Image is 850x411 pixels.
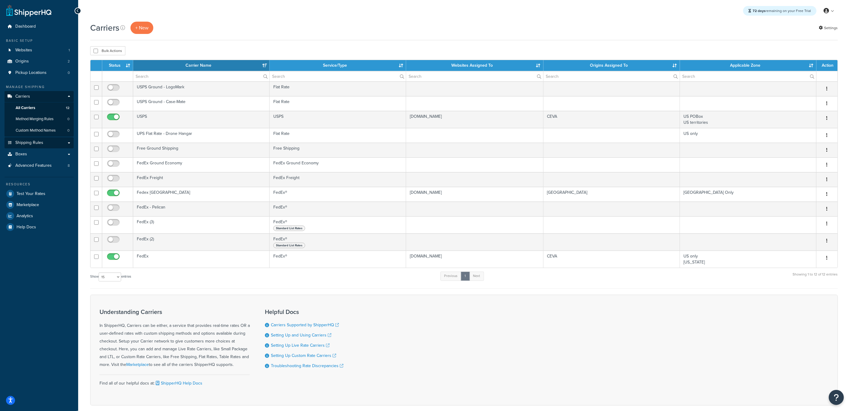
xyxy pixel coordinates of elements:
[5,114,74,125] a: Method Merging Rules 0
[133,216,270,233] td: FedEx (3)
[16,128,56,133] span: Custom Method Names
[461,272,470,281] a: 1
[100,309,250,315] h3: Understanding Carriers
[5,125,74,136] a: Custom Method Names 0
[544,251,680,268] td: CEVA
[133,60,270,71] th: Carrier Name: activate to sort column ascending
[5,45,74,56] li: Websites
[469,272,484,281] a: Next
[6,5,51,17] a: ShipperHQ Home
[133,172,270,187] td: FedEx Freight
[133,251,270,268] td: FedEx
[15,59,29,64] span: Origins
[406,251,544,268] td: [DOMAIN_NAME]
[100,309,250,369] div: In ShipperHQ, Carriers can be either, a service that provides real-time rates OR a user-defined r...
[270,202,406,216] td: FedEx®
[829,390,844,405] button: Open Resource Center
[270,111,406,128] td: USPS
[270,251,406,268] td: FedEx®
[406,187,544,202] td: [DOMAIN_NAME]
[17,191,45,196] span: Test Your Rates
[90,22,119,34] h1: Carriers
[270,81,406,96] td: Flat Rate
[15,94,30,99] span: Carriers
[270,96,406,111] td: Flat Rate
[680,71,816,81] input: Search
[440,272,462,281] a: Previous
[90,46,125,55] button: Bulk Actions
[5,160,74,171] a: Advanced Features 8
[406,111,544,128] td: [DOMAIN_NAME]
[5,149,74,160] a: Boxes
[680,111,817,128] td: US POBox US territories
[133,233,270,251] td: FedEx (2)
[5,56,74,67] li: Origins
[819,24,838,32] a: Settings
[270,128,406,143] td: Flat Rate
[130,22,153,34] button: + New
[5,102,74,114] a: All Carriers 12
[5,137,74,148] a: Shipping Rules
[544,71,680,81] input: Search
[270,187,406,202] td: FedEx®
[5,91,74,137] li: Carriers
[680,251,817,268] td: US only [US_STATE]
[271,342,330,349] a: Setting Up Live Rate Carriers
[133,143,270,157] td: Free Ground Shipping
[5,67,74,78] a: Pickup Locations 0
[680,128,817,143] td: US only
[68,70,70,75] span: 0
[5,199,74,210] a: Marketplace
[5,38,74,43] div: Basic Setup
[17,225,36,230] span: Help Docs
[5,188,74,199] li: Test Your Rates
[133,157,270,172] td: FedEx Ground Economy
[5,182,74,187] div: Resources
[68,59,70,64] span: 2
[15,70,47,75] span: Pickup Locations
[406,71,543,81] input: Search
[5,67,74,78] li: Pickup Locations
[15,48,32,53] span: Websites
[67,117,69,122] span: 0
[100,375,250,387] div: Find all of our helpful docs at:
[270,172,406,187] td: FedEx Freight
[273,226,305,231] span: Standard List Rates
[680,60,817,71] th: Applicable Zone: activate to sort column ascending
[5,91,74,102] a: Carriers
[270,157,406,172] td: FedEx Ground Economy
[68,163,70,168] span: 8
[5,56,74,67] a: Origins 2
[67,128,69,133] span: 0
[15,24,36,29] span: Dashboard
[5,21,74,32] li: Dashboard
[17,214,33,219] span: Analytics
[793,271,838,284] div: Showing 1 to 12 of 12 entries
[5,84,74,90] div: Manage Shipping
[544,60,680,71] th: Origins Assigned To: activate to sort column ascending
[133,71,269,81] input: Search
[5,160,74,171] li: Advanced Features
[270,216,406,233] td: FedEx®
[5,222,74,233] a: Help Docs
[271,363,343,369] a: Troubleshooting Rate Discrepancies
[5,102,74,114] li: All Carriers
[817,60,838,71] th: Action
[753,8,766,14] strong: 72 days
[102,60,133,71] th: Status: activate to sort column ascending
[133,202,270,216] td: FedEx - Pelican
[5,125,74,136] li: Custom Method Names
[270,71,406,81] input: Search
[270,233,406,251] td: FedEx®
[5,211,74,221] li: Analytics
[16,105,35,111] span: All Carriers
[270,143,406,157] td: Free Shipping
[17,202,39,208] span: Marketplace
[406,60,544,71] th: Websites Assigned To: activate to sort column ascending
[5,114,74,125] li: Method Merging Rules
[273,243,305,248] span: Standard List Rates
[133,96,270,111] td: USPS Ground - Case-Mate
